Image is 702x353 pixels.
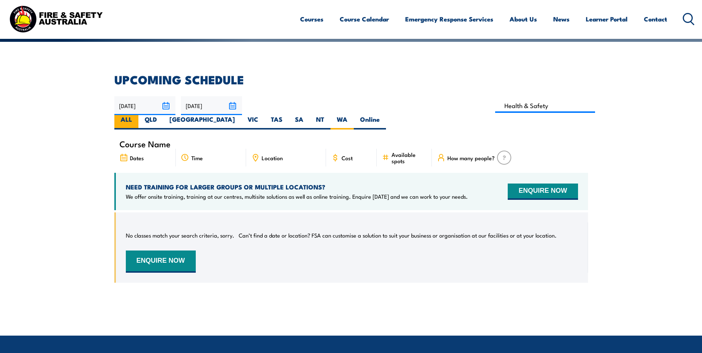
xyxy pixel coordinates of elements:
button: ENQUIRE NOW [508,184,578,200]
p: Can’t find a date or location? FSA can customise a solution to suit your business or organisation... [239,232,557,239]
p: No classes match your search criteria, sorry. [126,232,234,239]
span: Available spots [392,151,427,164]
label: QLD [138,115,163,130]
span: Time [191,155,203,161]
label: TAS [265,115,289,130]
label: WA [330,115,354,130]
label: Online [354,115,386,130]
span: Cost [342,155,353,161]
input: Search Course [495,98,595,113]
h4: NEED TRAINING FOR LARGER GROUPS OR MULTIPLE LOCATIONS? [126,183,468,191]
span: Dates [130,155,144,161]
span: Course Name [120,141,171,147]
input: To date [181,96,242,115]
input: From date [114,96,175,115]
p: We offer onsite training, training at our centres, multisite solutions as well as online training... [126,193,468,200]
button: ENQUIRE NOW [126,251,196,273]
span: Location [262,155,283,161]
a: Courses [300,9,323,29]
a: Learner Portal [586,9,628,29]
label: ALL [114,115,138,130]
label: VIC [241,115,265,130]
span: How many people? [447,155,495,161]
h2: UPCOMING SCHEDULE [114,74,588,84]
label: [GEOGRAPHIC_DATA] [163,115,241,130]
a: Emergency Response Services [405,9,493,29]
a: News [553,9,570,29]
a: Contact [644,9,667,29]
label: SA [289,115,310,130]
a: About Us [510,9,537,29]
a: Course Calendar [340,9,389,29]
label: NT [310,115,330,130]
